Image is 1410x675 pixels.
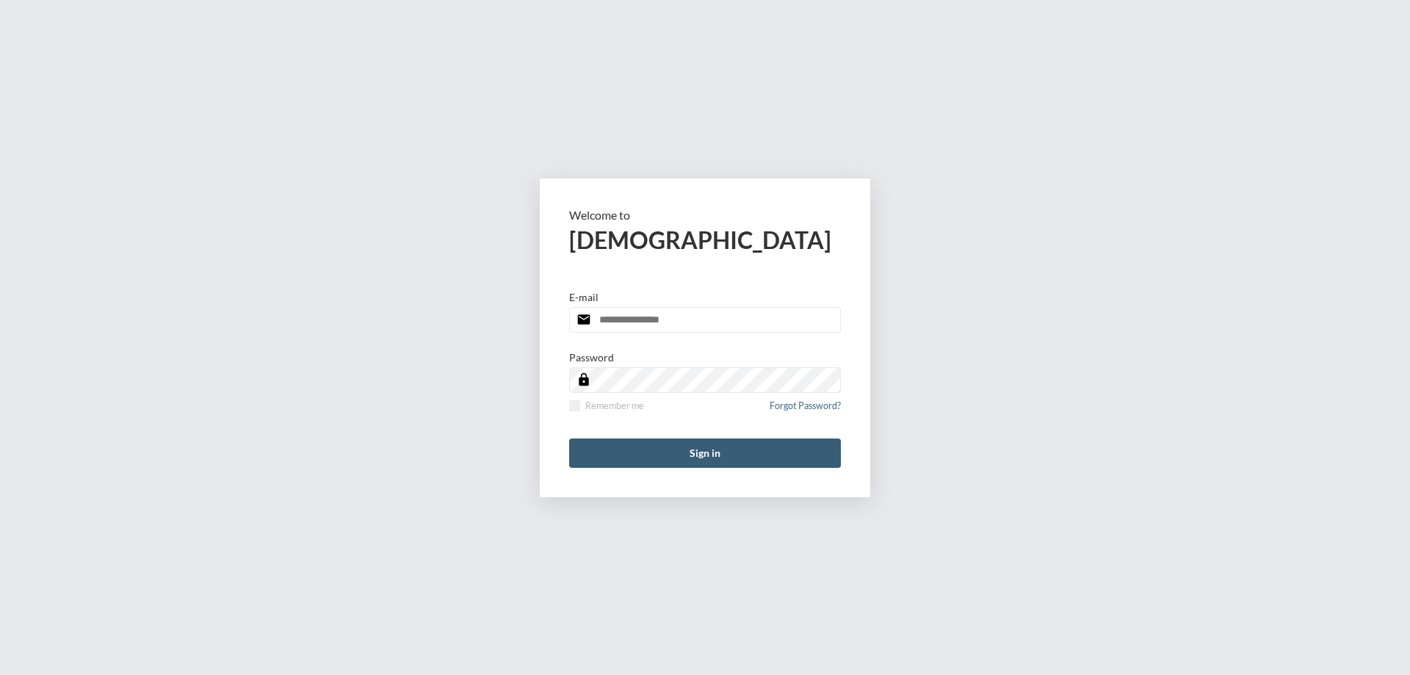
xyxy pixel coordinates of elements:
[569,400,644,411] label: Remember me
[569,351,614,364] p: Password
[569,208,841,222] p: Welcome to
[569,225,841,254] h2: [DEMOGRAPHIC_DATA]
[569,291,599,303] p: E-mail
[770,400,841,420] a: Forgot Password?
[569,438,841,468] button: Sign in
